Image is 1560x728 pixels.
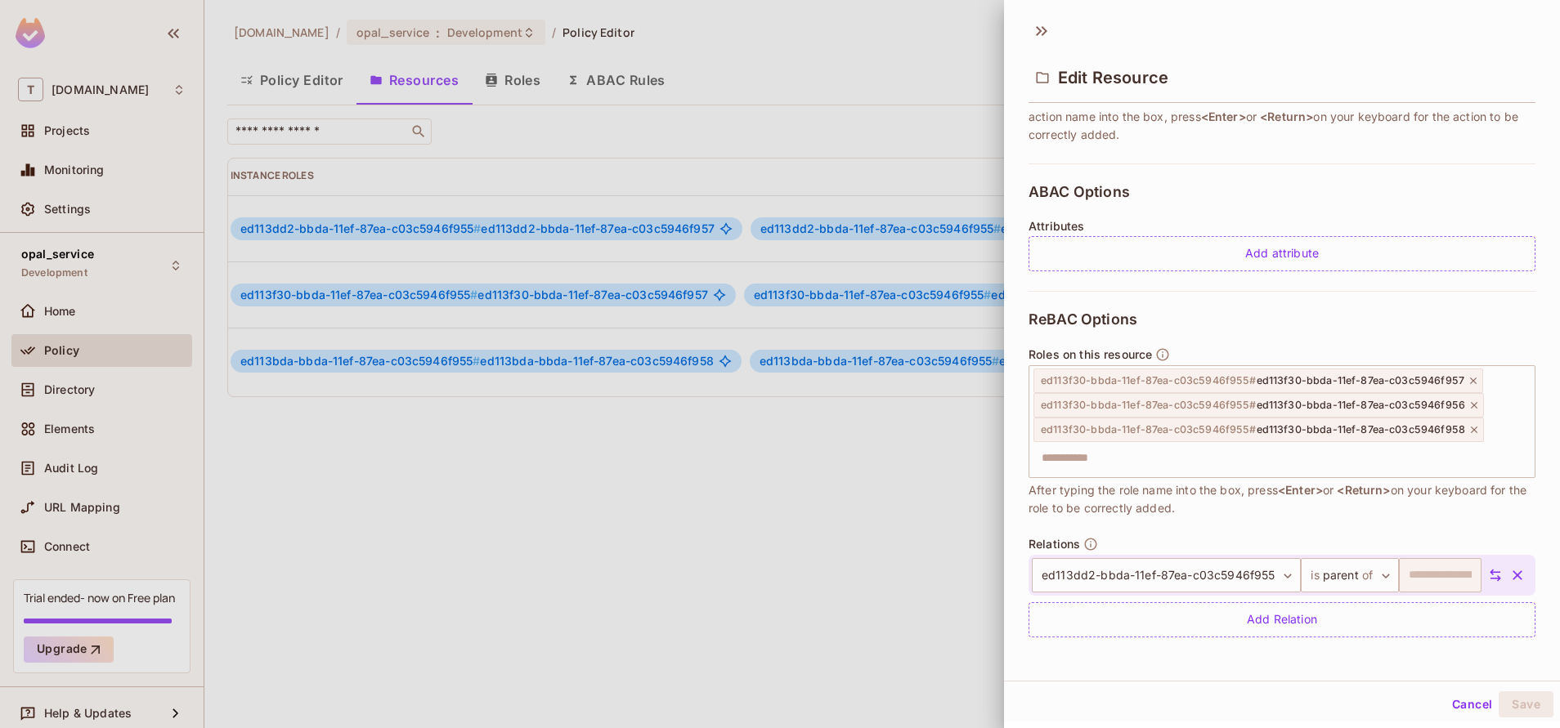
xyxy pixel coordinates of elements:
span: Edit Resource [1058,68,1168,87]
span: ed113f30-bbda-11ef-87ea-c03c5946f957 [1041,374,1464,387]
div: ed113f30-bbda-11ef-87ea-c03c5946f955#ed113f30-bbda-11ef-87ea-c03c5946f957 [1033,368,1483,393]
span: ed113f30-bbda-11ef-87ea-c03c5946f958 [1041,423,1465,436]
span: <Return> [1337,483,1390,497]
button: Cancel [1446,691,1499,717]
span: ed113f30-bbda-11ef-87ea-c03c5946f955 # [1041,399,1257,411]
span: <Enter> [1201,109,1246,123]
span: Attributes [1029,220,1085,233]
div: ed113dd2-bbda-11ef-87ea-c03c5946f955 [1032,558,1301,592]
span: ed113f30-bbda-11ef-87ea-c03c5946f955 # [1041,374,1257,386]
span: <Return> [1260,109,1313,123]
div: Add attribute [1029,236,1535,271]
span: After typing the role name into the box, press or on your keyboard for the role to be correctly a... [1029,481,1535,517]
span: ABAC Options [1029,184,1130,200]
div: ed113f30-bbda-11ef-87ea-c03c5946f955#ed113f30-bbda-11ef-87ea-c03c5946f956 [1033,393,1484,418]
span: <Enter> [1278,483,1323,497]
div: ed113f30-bbda-11ef-87ea-c03c5946f955#ed113f30-bbda-11ef-87ea-c03c5946f958 [1033,418,1484,442]
span: Relations [1029,538,1080,551]
span: ed113f30-bbda-11ef-87ea-c03c5946f956 [1041,399,1465,412]
div: Add Relation [1029,602,1535,637]
span: of [1359,562,1373,588]
button: Save [1499,691,1553,717]
div: parent [1301,558,1399,592]
span: ed113f30-bbda-11ef-87ea-c03c5946f955 # [1041,423,1257,435]
span: ReBAC Options [1029,311,1137,328]
span: Actions are the ways a user can act on a resource, or access the resource. After typing the actio... [1029,90,1535,144]
span: is [1311,562,1322,588]
span: Roles on this resource [1029,348,1152,361]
